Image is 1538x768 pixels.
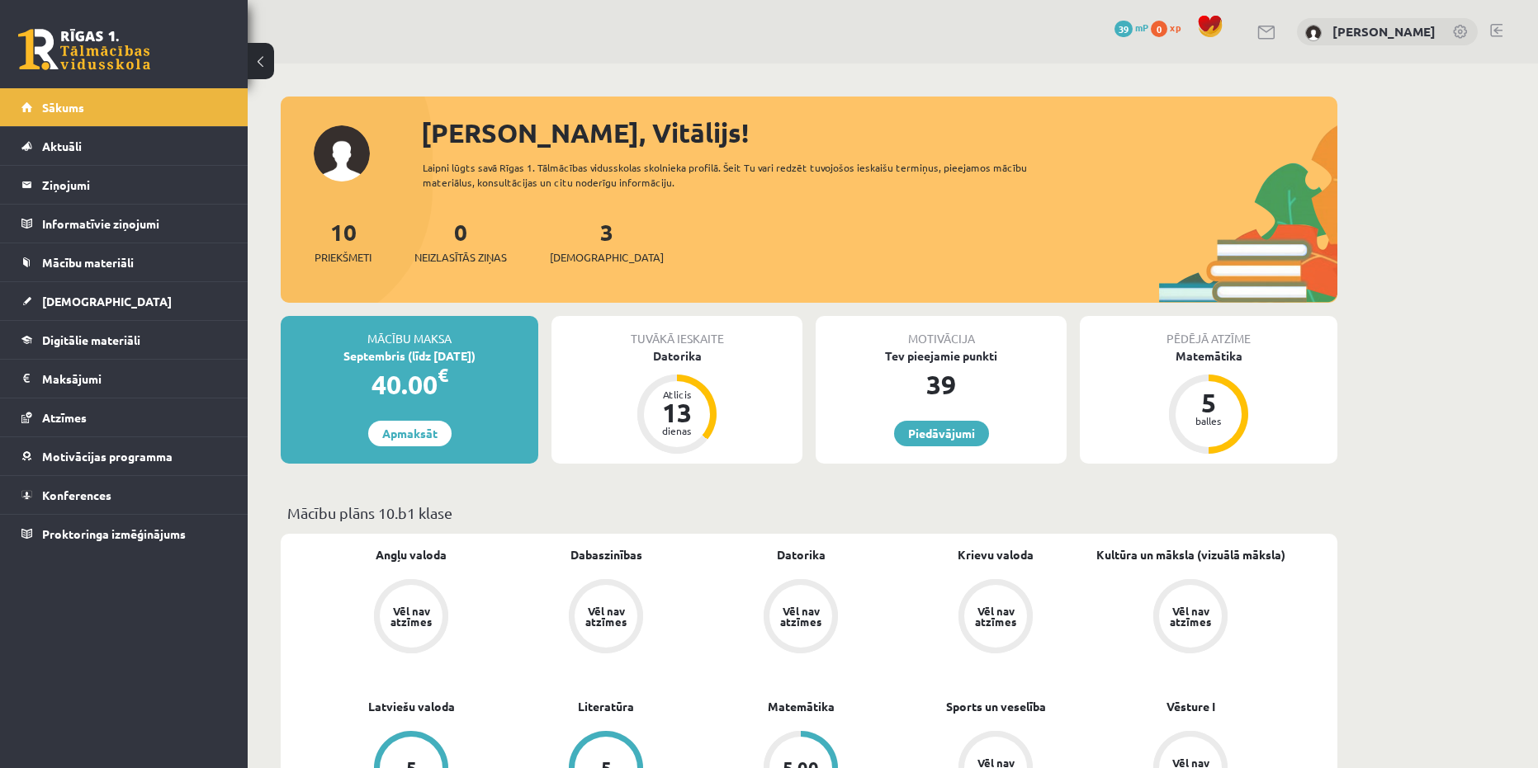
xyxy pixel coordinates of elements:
div: Laipni lūgts savā Rīgas 1. Tālmācības vidusskolas skolnieka profilā. Šeit Tu vari redzēt tuvojošo... [423,160,1057,190]
a: 39 mP [1114,21,1148,34]
a: Dabaszinības [570,546,642,563]
a: Vēl nav atzīmes [509,579,703,657]
div: 5 [1184,389,1233,416]
a: Mācību materiāli [21,243,227,281]
a: Vēsture I [1167,698,1215,715]
a: 10Priekšmeti [315,217,371,266]
a: Apmaksāt [368,421,452,446]
a: Sākums [21,88,227,126]
a: [DEMOGRAPHIC_DATA] [21,282,227,320]
div: Motivācija [816,316,1067,347]
div: Datorika [551,347,802,365]
a: 0Neizlasītās ziņas [414,217,507,266]
span: Neizlasītās ziņas [414,249,507,266]
span: [DEMOGRAPHIC_DATA] [42,294,172,309]
span: 39 [1114,21,1133,37]
a: Latviešu valoda [368,698,455,715]
a: Proktoringa izmēģinājums [21,515,227,553]
div: Vēl nav atzīmes [1167,605,1214,627]
legend: Ziņojumi [42,166,227,204]
a: Krievu valoda [958,546,1034,563]
a: Piedāvājumi [894,421,989,446]
span: Priekšmeti [315,249,371,266]
div: dienas [652,426,702,436]
div: 40.00 [281,365,538,404]
span: Motivācijas programma [42,449,173,464]
div: [PERSON_NAME], Vitālijs! [421,113,1337,153]
span: 0 [1151,21,1167,37]
div: 13 [652,399,702,426]
a: Literatūra [578,698,634,715]
a: Sports un veselība [946,698,1046,715]
div: Vēl nav atzīmes [972,605,1019,627]
a: Datorika [777,546,826,563]
span: Digitālie materiāli [42,332,140,347]
a: Motivācijas programma [21,437,227,475]
a: Angļu valoda [376,546,447,563]
a: Datorika Atlicis 13 dienas [551,347,802,456]
div: Septembris (līdz [DATE]) [281,347,538,365]
span: Mācību materiāli [42,255,134,270]
div: 39 [816,365,1067,404]
a: Vēl nav atzīmes [314,579,509,657]
a: Informatīvie ziņojumi [21,205,227,243]
div: Vēl nav atzīmes [583,605,629,627]
a: Matemātika 5 balles [1080,347,1337,456]
a: Vēl nav atzīmes [1093,579,1288,657]
span: Atzīmes [42,410,87,425]
a: Digitālie materiāli [21,321,227,359]
a: Atzīmes [21,398,227,436]
a: Ziņojumi [21,166,227,204]
div: Vēl nav atzīmes [778,605,824,627]
span: Sākums [42,100,84,115]
a: 0 xp [1151,21,1189,34]
span: Proktoringa izmēģinājums [42,526,186,541]
div: Atlicis [652,389,702,399]
a: Konferences [21,476,227,514]
div: Pēdējā atzīme [1080,316,1337,347]
legend: Maksājumi [42,360,227,398]
span: [DEMOGRAPHIC_DATA] [550,249,664,266]
a: Vēl nav atzīmes [898,579,1093,657]
span: € [438,363,448,387]
a: Matemātika [768,698,835,715]
a: Aktuāli [21,127,227,165]
a: Maksājumi [21,360,227,398]
a: [PERSON_NAME] [1332,23,1436,40]
a: Vēl nav atzīmes [703,579,898,657]
div: Tev pieejamie punkti [816,347,1067,365]
img: Vitālijs Čugunovs [1305,25,1322,41]
div: balles [1184,416,1233,426]
span: mP [1135,21,1148,34]
a: Rīgas 1. Tālmācības vidusskola [18,29,150,70]
a: 3[DEMOGRAPHIC_DATA] [550,217,664,266]
div: Matemātika [1080,347,1337,365]
p: Mācību plāns 10.b1 klase [287,502,1331,524]
a: Kultūra un māksla (vizuālā māksla) [1096,546,1285,563]
div: Mācību maksa [281,316,538,347]
span: Konferences [42,488,111,502]
div: Tuvākā ieskaite [551,316,802,347]
legend: Informatīvie ziņojumi [42,205,227,243]
div: Vēl nav atzīmes [388,605,434,627]
span: xp [1170,21,1181,34]
span: Aktuāli [42,139,82,153]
